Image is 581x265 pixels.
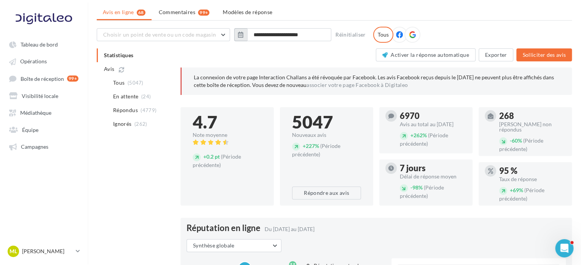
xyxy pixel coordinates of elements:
[265,226,314,232] span: Du [DATE] au [DATE]
[332,30,369,39] button: Réinitialiser
[479,48,514,61] button: Exporter
[303,143,306,149] span: +
[97,28,230,41] button: Choisir un point de vente ou un code magasin
[5,37,83,51] a: Tableau de bord
[159,8,195,16] span: Commentaires
[6,244,81,259] a: ML [PERSON_NAME]
[5,122,83,136] a: Équipe
[400,122,466,127] div: Avis au total au [DATE]
[22,92,58,99] span: Visibilité locale
[400,164,466,172] div: 7 jours
[103,31,216,38] span: Choisir un point de vente ou un code magasin
[193,113,262,131] div: 4.7
[5,54,83,68] a: Opérations
[187,239,281,252] button: Synthèse globale
[141,93,151,100] span: (24)
[400,184,444,199] span: (Période précédente)
[193,153,241,168] span: (Période précédente)
[510,137,512,144] span: -
[67,75,78,82] div: 99+
[5,88,83,102] a: Visibilité locale
[10,247,17,255] span: ML
[400,174,466,179] div: Délai de réponse moyen
[113,120,131,128] span: Ignorés
[499,122,566,132] div: [PERSON_NAME] non répondus
[20,109,51,116] span: Médiathèque
[410,132,427,138] span: 262%
[292,186,361,199] button: Répondre aux avis
[193,242,235,249] span: Synthèse globale
[292,143,340,157] span: (Période précédente)
[113,93,139,100] span: En attente
[128,80,144,86] span: (5047)
[20,58,47,65] span: Opérations
[306,82,408,88] a: associer votre page Facebook à Digitaleo
[510,187,513,193] span: +
[140,107,156,113] span: (4779)
[113,79,124,87] span: Tous
[113,106,138,114] span: Répondus
[510,187,523,193] span: 69%
[410,132,413,138] span: +
[410,184,423,191] span: 98%
[510,137,522,144] span: 60%
[104,65,114,73] span: Avis
[22,126,38,133] span: Équipe
[22,247,73,255] p: [PERSON_NAME]
[373,27,393,43] div: Tous
[400,132,448,147] span: (Période précédente)
[21,75,64,82] span: Boîte de réception
[376,48,476,61] button: Activer la réponse automatique
[499,112,566,120] div: 268
[187,224,260,232] span: Réputation en ligne
[198,10,209,16] div: 99+
[303,143,319,149] span: 227%
[193,132,262,138] div: Note moyenne
[194,74,560,89] p: La connexion de votre page Interaction Challans a été révoquée par Facebook. Les avis Facebook re...
[203,153,220,160] span: 0.2 pt
[203,153,206,160] span: +
[21,143,48,150] span: Campagnes
[21,41,58,48] span: Tableau de bord
[555,239,573,257] iframe: Intercom live chat
[5,139,83,153] a: Campagnes
[292,132,361,138] div: Nouveaux avis
[499,177,566,182] div: Taux de réponse
[223,9,272,15] span: Modèles de réponse
[5,71,83,85] a: Boîte de réception 99+
[516,48,572,61] button: Solliciter des avis
[400,112,466,120] div: 6970
[134,121,147,127] span: (262)
[499,167,566,175] div: 95 %
[5,105,83,119] a: Médiathèque
[292,113,361,131] div: 5047
[410,184,412,191] span: -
